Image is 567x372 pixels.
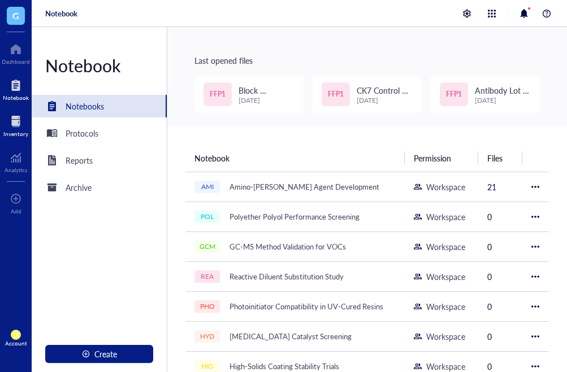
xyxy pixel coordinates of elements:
a: Reports [32,149,167,172]
td: 0 [478,261,522,291]
div: Archive [66,181,92,194]
div: Photoinitiator Compatibility in UV-Cured Resins [224,299,388,314]
a: Analytics [5,148,27,173]
a: Notebooks [32,95,167,117]
div: Notebooks [66,100,104,112]
div: Last opened files [194,54,540,67]
div: Amino-[PERSON_NAME] Agent Development [224,179,384,195]
div: Notebook [3,94,29,101]
div: Dashboard [2,58,30,65]
a: Notebook [45,8,77,19]
a: Protocols [32,122,167,145]
span: CK7 Control Antibody Testing [357,85,408,121]
span: Create [94,349,117,358]
span: Block Registration – NET-000 through NET-050 [239,85,289,146]
th: Files [478,145,522,172]
div: Inventory [3,130,28,137]
div: Workspace [426,270,465,283]
a: Inventory [3,112,28,137]
td: 0 [478,291,522,321]
span: LR [13,332,19,338]
button: Create [45,345,153,363]
div: Workspace [426,240,465,253]
div: Notebook [32,54,167,77]
div: GC-MS Method Validation for VOCs [224,239,351,255]
td: 0 [478,321,522,351]
div: Workspace [426,211,465,223]
span: FFP1 [210,89,226,100]
div: Workspace [426,181,465,193]
div: Account [5,340,27,347]
div: Add [11,208,21,215]
div: Workspace [426,330,465,343]
a: Archive [32,176,167,199]
span: Antibody Lot Comparison – Batch A vs. Batch B [475,85,529,133]
div: Reports [66,154,93,167]
div: Analytics [5,167,27,173]
span: FFP1 [328,89,344,100]
div: Polyether Polyol Performance Screening [224,209,365,225]
th: Notebook [185,145,405,172]
div: [MEDICAL_DATA] Catalyst Screening [224,329,357,344]
div: [DATE] [475,97,531,104]
div: Reactive Diluent Substitution Study [224,269,349,285]
div: [DATE] [357,97,413,104]
span: G [12,8,19,23]
td: 0 [478,202,522,231]
td: 21 [478,172,522,202]
div: Workspace [426,300,465,313]
th: Permission [405,145,478,172]
div: [DATE] [239,97,295,104]
td: 0 [478,231,522,261]
a: Dashboard [2,40,30,65]
span: FFP1 [446,89,462,100]
a: Notebook [3,76,29,101]
div: Protocols [66,127,98,139]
